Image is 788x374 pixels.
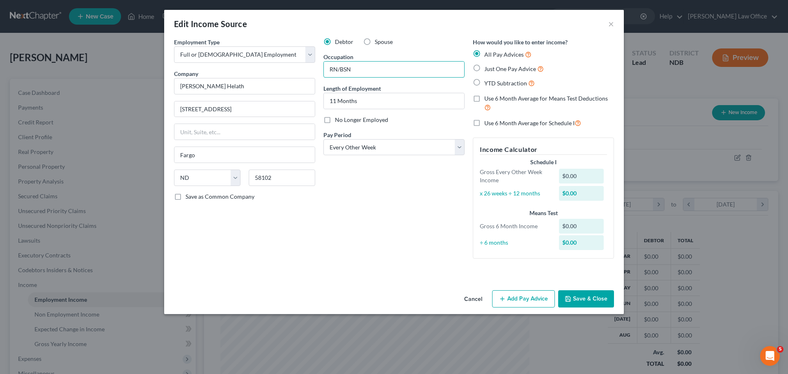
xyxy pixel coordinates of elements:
[174,101,315,117] input: Enter address...
[186,193,254,200] span: Save as Common Company
[323,131,351,138] span: Pay Period
[473,38,568,46] label: How would you like to enter income?
[760,346,780,366] iframe: Intercom live chat
[335,38,353,45] span: Debtor
[174,39,220,46] span: Employment Type
[174,78,315,94] input: Search company by name...
[484,51,524,58] span: All Pay Advices
[476,222,555,230] div: Gross 6 Month Income
[375,38,393,45] span: Spouse
[559,169,604,184] div: $0.00
[476,239,555,247] div: ÷ 6 months
[480,158,607,166] div: Schedule I
[458,291,489,307] button: Cancel
[324,62,464,77] input: --
[608,19,614,29] button: ×
[480,145,607,155] h5: Income Calculator
[174,147,315,163] input: Enter city...
[476,189,555,197] div: x 26 weeks ÷ 12 months
[492,290,555,307] button: Add Pay Advice
[323,84,381,93] label: Length of Employment
[249,170,315,186] input: Enter zip...
[559,186,604,201] div: $0.00
[480,209,607,217] div: Means Test
[484,95,608,102] span: Use 6 Month Average for Means Test Deductions
[558,290,614,307] button: Save & Close
[174,18,247,30] div: Edit Income Source
[324,93,464,109] input: ex: 2 years
[323,53,353,61] label: Occupation
[174,70,198,77] span: Company
[335,116,388,123] span: No Longer Employed
[174,124,315,140] input: Unit, Suite, etc...
[484,119,575,126] span: Use 6 Month Average for Schedule I
[559,235,604,250] div: $0.00
[484,65,536,72] span: Just One Pay Advice
[484,80,527,87] span: YTD Subtraction
[777,346,783,353] span: 5
[476,168,555,184] div: Gross Every Other Week Income
[559,219,604,234] div: $0.00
